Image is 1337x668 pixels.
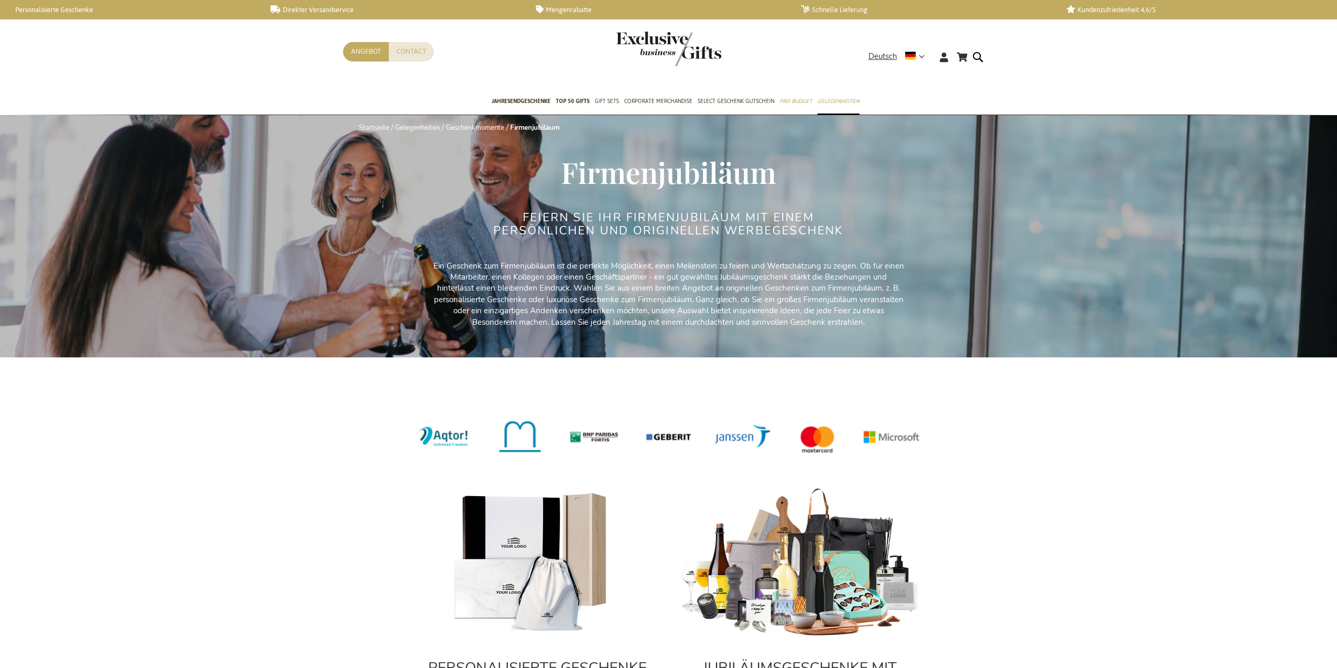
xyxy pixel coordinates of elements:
[389,42,434,61] a: Contact
[510,123,559,132] strong: Firmenjubiläum
[868,50,897,63] span: Deutsch
[616,32,721,66] img: Exclusive Business gifts logo
[271,5,519,14] a: Direkter Versandservice
[698,96,774,107] span: Select Geschenk Gutschein
[417,487,658,638] img: Personalised_gifts
[679,487,921,638] img: cadeau_personeel_medewerkers-kerst_1
[359,123,389,132] a: Startseite
[868,50,931,63] div: Deutsch
[492,96,551,107] span: Jahresendgeschenke
[595,96,619,107] span: Gift Sets
[780,96,812,107] span: Pro Budget
[446,123,504,132] a: Geschenkmomente
[536,5,784,14] a: Mengenrabatte
[1066,5,1315,14] a: Kundenzufriedenheit 4,6/5
[624,96,692,107] span: Corporate Merchandise
[556,96,589,107] span: TOP 50 Gifts
[817,96,859,107] span: Gelegenheiten
[472,211,866,237] h2: FEIERN SIE IHR FIRMENJUBILÄUM MIT EINEM PERSÖNLICHEN UND ORIGINELLEN WERBEGESCHENK
[616,32,669,66] a: store logo
[432,261,905,328] p: Ein Geschenk zum Firmenjubiläum ist die perfekte Möglichkeit, einen Meilenstein zu feiern und Wer...
[801,5,1050,14] a: Schnelle Lieferung
[395,123,440,132] a: Gelegenheiten
[561,152,776,191] span: Firmenjubiläum
[343,42,389,61] a: Angebot
[5,5,254,14] a: Personalisierte Geschenke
